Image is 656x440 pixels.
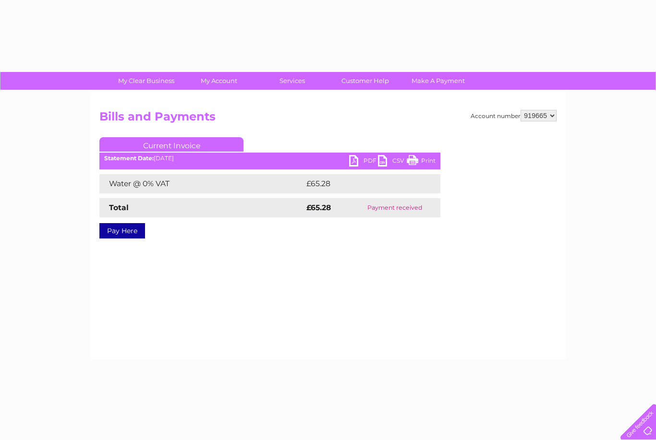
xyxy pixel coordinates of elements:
[326,72,405,90] a: Customer Help
[253,72,332,90] a: Services
[349,198,440,217] td: Payment received
[180,72,259,90] a: My Account
[99,137,243,152] a: Current Invoice
[349,155,378,169] a: PDF
[306,203,331,212] strong: £65.28
[107,72,186,90] a: My Clear Business
[304,174,421,193] td: £65.28
[399,72,478,90] a: Make A Payment
[471,110,557,121] div: Account number
[99,110,557,128] h2: Bills and Payments
[109,203,129,212] strong: Total
[407,155,436,169] a: Print
[104,155,154,162] b: Statement Date:
[378,155,407,169] a: CSV
[99,174,304,193] td: Water @ 0% VAT
[99,223,145,238] a: Pay Here
[99,155,440,162] div: [DATE]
